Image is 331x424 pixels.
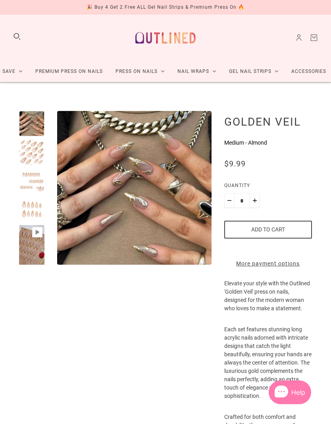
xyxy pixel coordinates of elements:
[171,61,223,82] a: Nail Wraps
[310,33,318,42] a: Cart
[29,61,109,82] a: Premium Press On Nails
[131,21,200,55] a: Outlined
[223,61,285,82] a: Gel Nail Strips
[224,325,312,413] p: Each set features stunning long acrylic nails adorned with intricate designs that catch the light...
[57,111,211,265] img: Golden Veil
[57,111,211,265] modal-trigger: Enlarge product image
[224,221,312,239] button: Add to cart
[109,61,171,82] a: Press On Nails
[224,159,246,168] span: $9.99
[250,193,260,208] button: Plus
[224,181,312,193] label: Quantity
[87,3,244,11] div: 🎉 Buy 4 Get 2 Free ALL Gel Nail Strips & Premium Press On 🔥
[224,279,312,325] p: Elevate your style with the Outlined 'Golden Veil' press on nails, designed for the modern woman ...
[13,32,21,41] button: Search
[224,260,312,268] a: More payment options
[294,33,303,42] a: Account
[224,193,235,208] button: Minus
[224,139,312,147] p: Medium - Almond
[224,115,312,128] h1: Golden Veil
